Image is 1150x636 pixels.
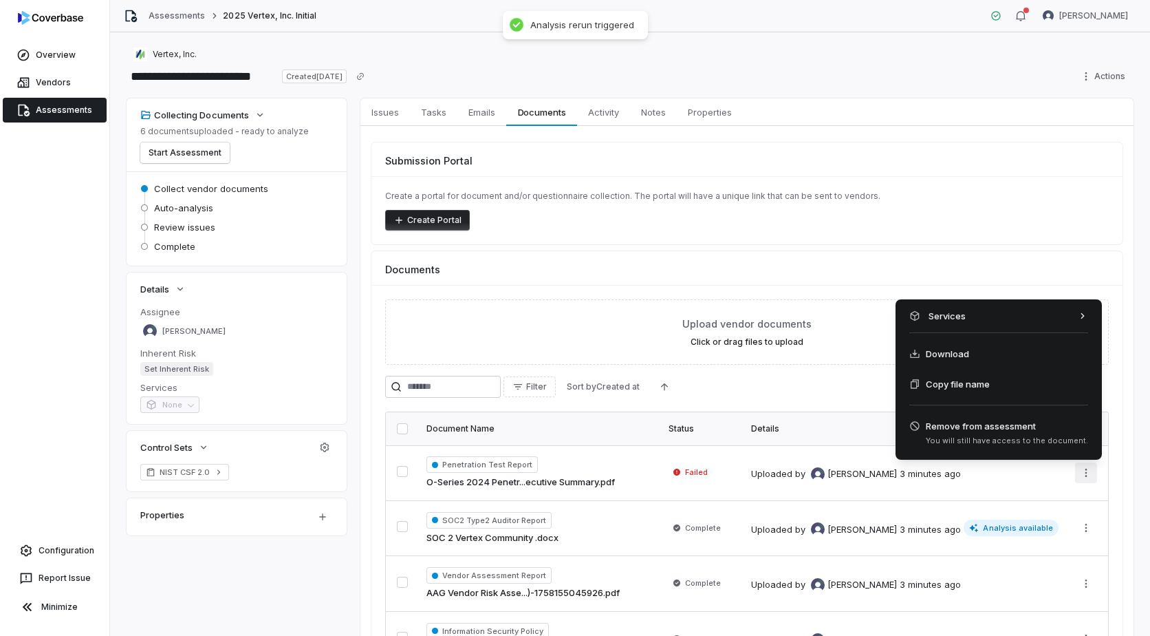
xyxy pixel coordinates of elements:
span: Download [926,347,969,361]
span: You will still have access to the document. [926,436,1088,446]
span: Copy file name [926,377,990,391]
span: Remove from assessment [926,419,1088,433]
div: More actions [896,299,1102,460]
div: Analysis rerun triggered [530,19,634,31]
div: Services [901,305,1096,327]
